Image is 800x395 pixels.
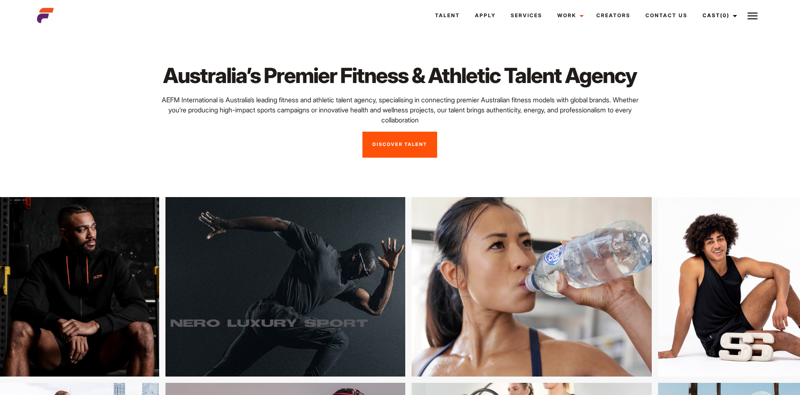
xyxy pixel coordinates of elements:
img: cropped-aefm-brand-fav-22-square.png [37,7,54,24]
a: Cast(0) [695,4,742,27]
a: Creators [589,4,638,27]
a: Work [550,4,589,27]
h1: Australia’s Premier Fitness & Athletic Talent Agency [160,63,640,88]
a: Apply [467,4,503,27]
a: Discover Talent [362,132,437,158]
img: sDVsv [125,197,365,377]
img: Burger icon [748,11,758,21]
a: Services [503,4,550,27]
span: (0) [720,12,729,18]
a: Talent [428,4,467,27]
a: Contact Us [638,4,695,27]
p: AEFM International is Australia’s leading fitness and athletic talent agency, specialising in con... [160,95,640,125]
img: 6 [371,197,611,377]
